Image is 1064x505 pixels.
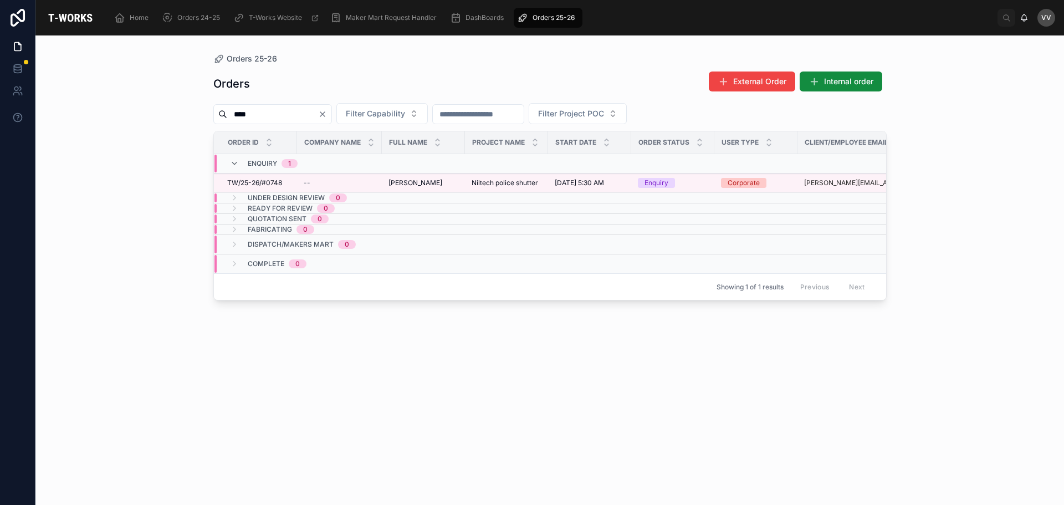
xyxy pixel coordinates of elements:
div: 0 [295,259,300,268]
div: Enquiry [644,178,668,188]
span: Maker Mart Request Handler [346,13,437,22]
a: [PERSON_NAME][EMAIL_ADDRESS][DOMAIN_NAME] [804,178,903,187]
a: DashBoards [447,8,511,28]
span: Orders 25-26 [533,13,575,22]
a: Orders 24-25 [158,8,228,28]
span: Order ID [228,138,259,147]
a: [DATE] 5:30 AM [555,178,625,187]
a: Orders 25-26 [213,53,277,64]
span: [DATE] 5:30 AM [555,178,604,187]
button: External Order [709,72,795,91]
button: Select Button [529,103,627,124]
span: Project Name [472,138,525,147]
span: Under Design Review [248,193,325,202]
a: Corporate [721,178,791,188]
a: Orders 25-26 [514,8,582,28]
span: External Order [733,76,786,87]
span: Filter Capability [346,108,405,119]
div: Corporate [728,178,760,188]
a: -- [304,178,375,187]
span: Home [130,13,149,22]
span: -- [304,178,310,187]
div: 0 [345,240,349,249]
div: 1 [288,159,291,168]
span: Showing 1 of 1 results [717,283,784,292]
span: User Type [722,138,759,147]
img: App logo [44,9,96,27]
span: Orders 24-25 [177,13,220,22]
div: 0 [318,215,322,223]
span: Full Name [389,138,427,147]
span: Fabricating [248,225,292,234]
span: Company Name [304,138,361,147]
div: 0 [336,193,340,202]
span: Complete [248,259,284,268]
span: Client/Employee Email [805,138,888,147]
span: Orders 25-26 [227,53,277,64]
a: [PERSON_NAME] [388,178,458,187]
a: TW/25-26/#0748 [227,178,290,187]
div: 0 [303,225,308,234]
span: Order Status [638,138,689,147]
div: 0 [324,204,328,213]
button: Clear [318,110,331,119]
span: Internal order [824,76,873,87]
a: T-Works Website [230,8,325,28]
div: scrollable content [105,6,997,30]
h1: Orders [213,76,250,91]
span: VV [1041,13,1051,22]
a: Maker Mart Request Handler [327,8,444,28]
span: Dispatch/Makers Mart [248,240,334,249]
a: Enquiry [638,178,708,188]
span: Quotation Sent [248,215,306,223]
span: DashBoards [465,13,504,22]
a: Home [111,8,156,28]
span: Niltech police shutter [472,178,538,187]
button: Select Button [336,103,428,124]
span: T-Works Website [249,13,302,22]
a: Niltech police shutter [472,178,541,187]
span: Ready for Review [248,204,313,213]
span: Start Date [555,138,596,147]
span: Filter Project POC [538,108,604,119]
span: [PERSON_NAME] [388,178,442,187]
button: Internal order [800,72,882,91]
span: TW/25-26/#0748 [227,178,282,187]
span: Enquiry [248,159,277,168]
